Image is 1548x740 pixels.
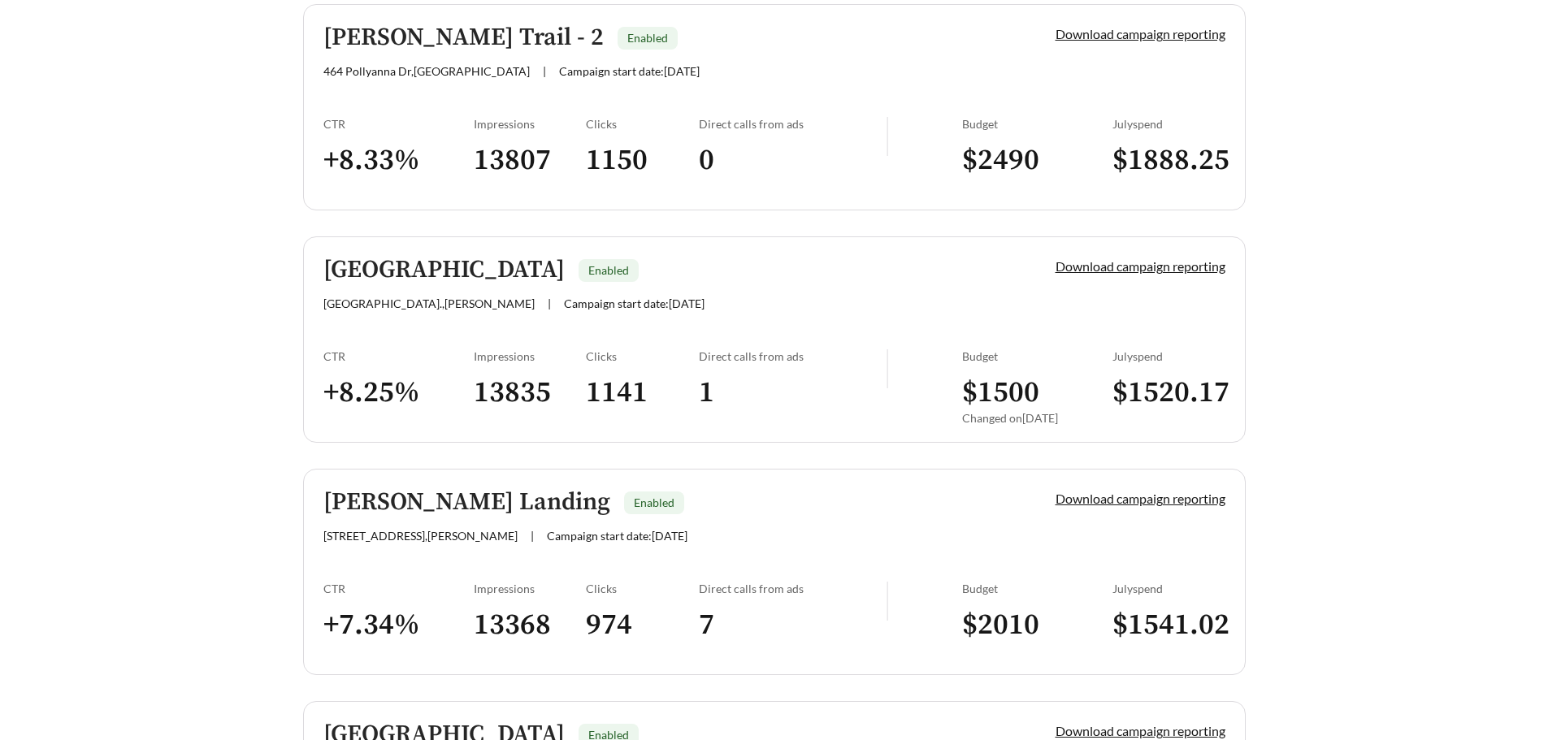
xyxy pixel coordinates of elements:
span: 464 Pollyanna Dr , [GEOGRAPHIC_DATA] [323,64,530,78]
div: CTR [323,117,474,131]
h3: 7 [699,607,887,643]
h3: + 8.33 % [323,142,474,179]
h3: 1 [699,374,887,411]
span: | [548,296,551,310]
h3: $ 1520.17 [1112,374,1225,411]
h5: [GEOGRAPHIC_DATA] [323,257,565,283]
div: CTR [323,582,474,595]
div: Clicks [586,349,699,363]
div: Direct calls from ads [699,349,887,363]
span: Enabled [627,31,668,45]
span: Enabled [634,495,674,509]
span: Campaign start date: [DATE] [559,64,700,78]
span: Campaign start date: [DATE] [564,296,705,310]
h3: $ 2010 [962,607,1112,643]
h3: $ 2490 [962,142,1112,179]
span: | [531,529,534,543]
a: Download campaign reporting [1056,723,1225,738]
a: Download campaign reporting [1056,258,1225,274]
h3: + 8.25 % [323,374,474,411]
h3: $ 1888.25 [1112,142,1225,179]
h3: + 7.34 % [323,607,474,643]
h3: $ 1541.02 [1112,607,1225,643]
div: Direct calls from ads [699,582,887,595]
h3: 1150 [586,142,699,179]
div: Impressions [474,349,587,363]
div: CTR [323,349,474,363]
a: [GEOGRAPHIC_DATA]Enabled[GEOGRAPHIC_DATA].,[PERSON_NAME]|Campaign start date:[DATE]Download campa... [303,236,1246,443]
div: Budget [962,117,1112,131]
span: [GEOGRAPHIC_DATA]. , [PERSON_NAME] [323,296,535,310]
div: Clicks [586,117,699,131]
div: Changed on [DATE] [962,411,1112,425]
span: Campaign start date: [DATE] [547,529,687,543]
div: Budget [962,349,1112,363]
h3: 13368 [474,607,587,643]
span: Enabled [588,263,629,277]
div: July spend [1112,117,1225,131]
div: Impressions [474,582,587,595]
h3: 1141 [586,374,699,411]
span: [STREET_ADDRESS] , [PERSON_NAME] [323,529,518,543]
div: Budget [962,582,1112,595]
a: [PERSON_NAME] LandingEnabled[STREET_ADDRESS],[PERSON_NAME]|Campaign start date:[DATE]Download cam... [303,469,1246,675]
h3: 974 [586,607,699,643]
div: Impressions [474,117,587,131]
h3: 13835 [474,374,587,411]
a: [PERSON_NAME] Trail - 2Enabled464 Pollyanna Dr,[GEOGRAPHIC_DATA]|Campaign start date:[DATE]Downlo... [303,4,1246,210]
h3: $ 1500 [962,374,1112,411]
span: | [543,64,546,78]
img: line [887,582,888,621]
div: July spend [1112,349,1225,363]
img: line [887,117,888,156]
h5: [PERSON_NAME] Trail - 2 [323,24,604,51]
h3: 13807 [474,142,587,179]
img: line [887,349,888,388]
a: Download campaign reporting [1056,26,1225,41]
div: July spend [1112,582,1225,595]
a: Download campaign reporting [1056,491,1225,506]
h5: [PERSON_NAME] Landing [323,489,610,516]
h3: 0 [699,142,887,179]
div: Direct calls from ads [699,117,887,131]
div: Clicks [586,582,699,595]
